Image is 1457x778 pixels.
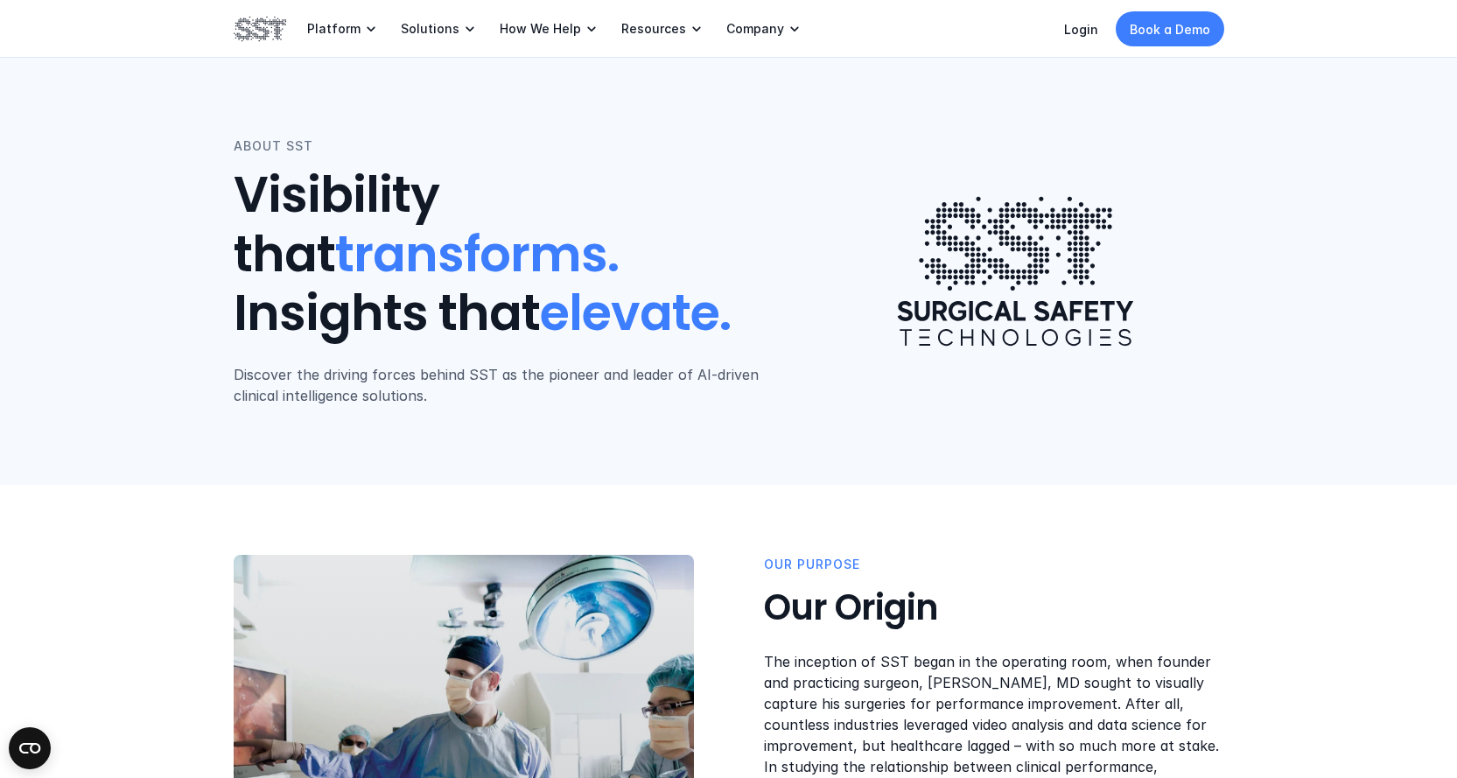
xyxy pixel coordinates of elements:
[726,21,784,37] p: Company
[1116,11,1224,46] a: Book a Demo
[764,585,1224,630] h3: Our Origin
[234,364,774,406] p: Discover the driving forces behind SST as the pioneer and leader of AI-driven clinical intelligen...
[307,21,361,37] p: Platform
[764,555,860,574] p: OUR PUrpose
[1064,22,1098,37] a: Login
[500,21,581,37] p: How We Help
[335,221,619,289] span: transforms.
[1130,20,1210,39] p: Book a Demo
[540,279,731,347] span: elevate.
[874,172,1157,371] img: Surgical Safety Technologies logo
[621,21,686,37] p: Resources
[234,166,774,343] h1: Visibility that Insights that
[9,727,51,769] button: Open CMP widget
[234,137,313,156] p: ABOUT SST
[401,21,459,37] p: Solutions
[234,14,286,44] img: SST logo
